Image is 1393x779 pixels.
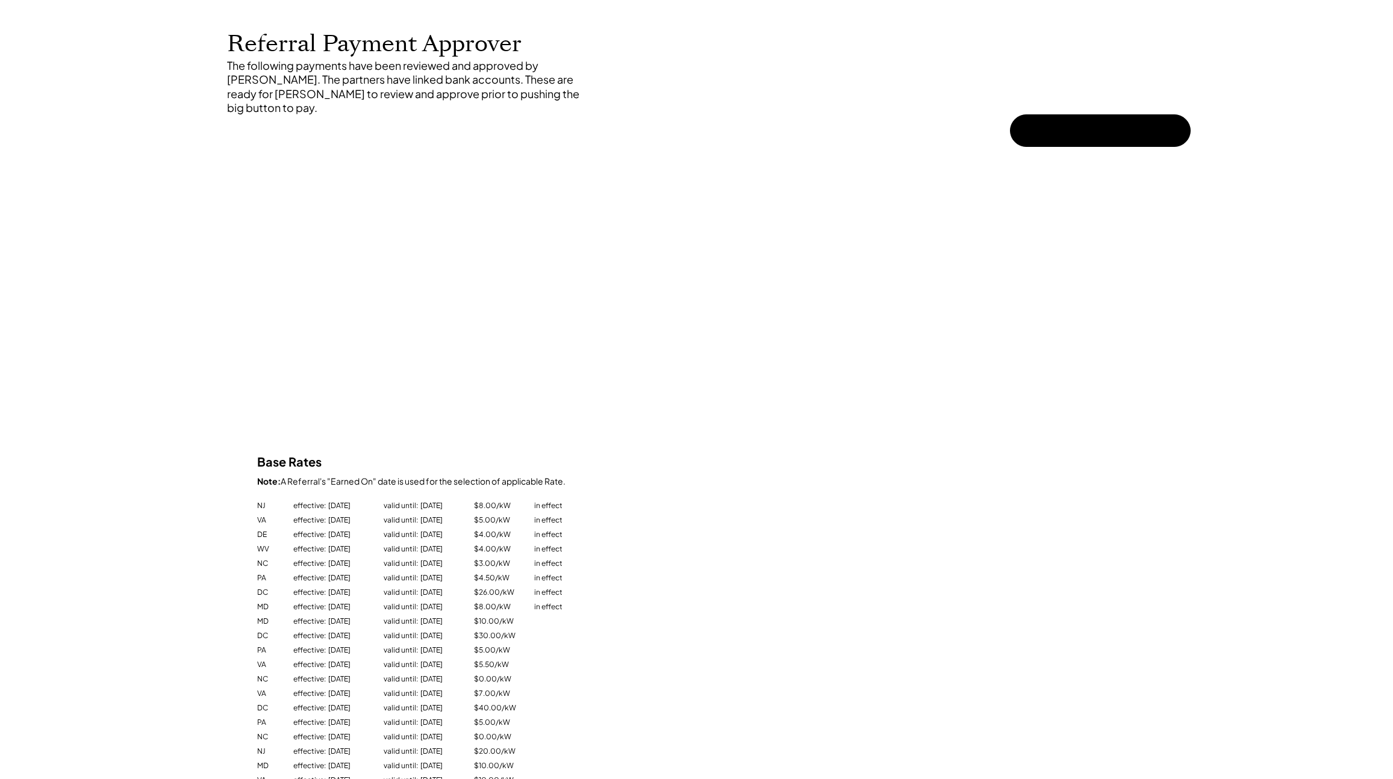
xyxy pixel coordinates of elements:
div: $5.50/kW [474,660,522,669]
div: $0.00/kW [474,732,522,742]
div: $5.00/kW [474,515,522,525]
div: valid until: [DATE] [384,761,462,771]
div: $8.00/kW [474,501,522,511]
div: in effect [534,588,606,598]
h3: Base Rates [257,454,744,470]
div: valid until: [DATE] [384,746,462,756]
div: NC [257,559,281,568]
div: $10.00/kW [474,761,522,771]
div: valid until: [DATE] [384,732,462,742]
div: $40.00/kW [474,703,522,713]
div: $7.00/kW [474,689,522,698]
div: in effect [534,501,606,511]
div: valid until: [DATE] [384,602,462,612]
div: DC [257,588,281,597]
div: valid until: [DATE] [384,616,462,626]
div: valid until: [DATE] [384,515,462,525]
div: valid until: [DATE] [384,660,462,669]
div: valid until: [DATE] [384,689,462,698]
div: PA [257,718,281,727]
div: in effect [534,573,606,583]
div: WV [257,544,281,554]
div: in effect [534,515,606,526]
div: in effect [534,530,606,540]
div: $8.00/kW [474,602,522,612]
div: effective: [DATE] [293,530,372,539]
div: PA [257,645,281,655]
div: effective: [DATE] [293,631,372,641]
div: $5.00/kW [474,718,522,727]
div: $10.00/kW [474,616,522,626]
div: effective: [DATE] [293,501,372,511]
div: valid until: [DATE] [384,631,462,641]
div: effective: [DATE] [293,689,372,698]
div: PA [257,573,281,583]
div: effective: [DATE] [293,674,372,684]
div: $4.00/kW [474,544,522,554]
div: $4.50/kW [474,573,522,583]
div: effective: [DATE] [293,761,372,771]
div: valid until: [DATE] [384,645,462,655]
div: NC [257,732,281,742]
div: valid until: [DATE] [384,501,462,511]
div: valid until: [DATE] [384,544,462,554]
div: The following payments have been reviewed and approved by [PERSON_NAME]. The partners have linked... [227,58,588,115]
div: effective: [DATE] [293,645,372,655]
div: DC [257,703,281,713]
div: DE [257,530,281,539]
div: valid until: [DATE] [384,559,462,568]
div: in effect [534,559,606,569]
div: valid until: [DATE] [384,674,462,684]
div: effective: [DATE] [293,559,372,568]
div: in effect [534,602,606,612]
div: valid until: [DATE] [384,573,462,583]
div: effective: [DATE] [293,573,372,583]
div: effective: [DATE] [293,588,372,597]
div: valid until: [DATE] [384,718,462,727]
div: effective: [DATE] [293,616,372,626]
div: valid until: [DATE] [384,703,462,713]
div: effective: [DATE] [293,746,372,756]
div: effective: [DATE] [293,703,372,713]
div: effective: [DATE] [293,515,372,525]
div: DC [257,631,281,641]
div: $5.00/kW [474,645,522,655]
div: MD [257,616,281,626]
div: VA [257,515,281,525]
div: valid until: [DATE] [384,530,462,539]
div: NJ [257,746,281,756]
div: $26.00/kW [474,588,522,597]
div: $0.00/kW [474,674,522,684]
div: A Referral's "Earned On" date is used for the selection of applicable Rate. [257,476,1167,488]
div: NC [257,674,281,684]
div: valid until: [DATE] [384,588,462,597]
div: NJ [257,501,281,511]
div: effective: [DATE] [293,660,372,669]
div: effective: [DATE] [293,544,372,554]
div: effective: [DATE] [293,718,372,727]
h1: Referral Payment Approver [227,30,714,58]
strong: Note: [257,476,281,486]
div: $3.00/kW [474,559,522,568]
div: $20.00/kW [474,746,522,756]
div: MD [257,761,281,771]
div: effective: [DATE] [293,602,372,612]
div: MD [257,602,281,612]
div: $30.00/kW [474,631,522,641]
div: effective: [DATE] [293,732,372,742]
div: VA [257,660,281,669]
div: $4.00/kW [474,530,522,539]
div: in effect [534,544,606,554]
div: VA [257,689,281,698]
